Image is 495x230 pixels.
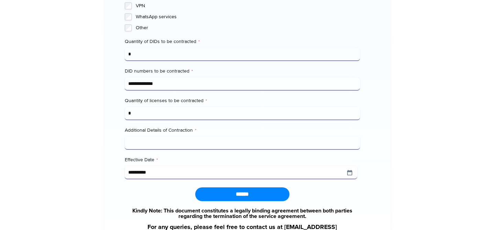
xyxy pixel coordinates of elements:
label: WhatsApp services [136,13,360,20]
label: VPN [136,2,360,9]
label: DID numbers to be contracted [125,68,360,75]
a: Kindly Note: This document constitutes a legally binding agreement between both parties regarding... [125,208,360,219]
label: Other [136,24,360,31]
label: Quantity of licenses to be contracted [125,97,360,104]
label: Quantity of DIDs to be contracted [125,38,360,45]
label: Effective Date [125,156,360,163]
label: Additional Details of Contraction [125,127,360,134]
